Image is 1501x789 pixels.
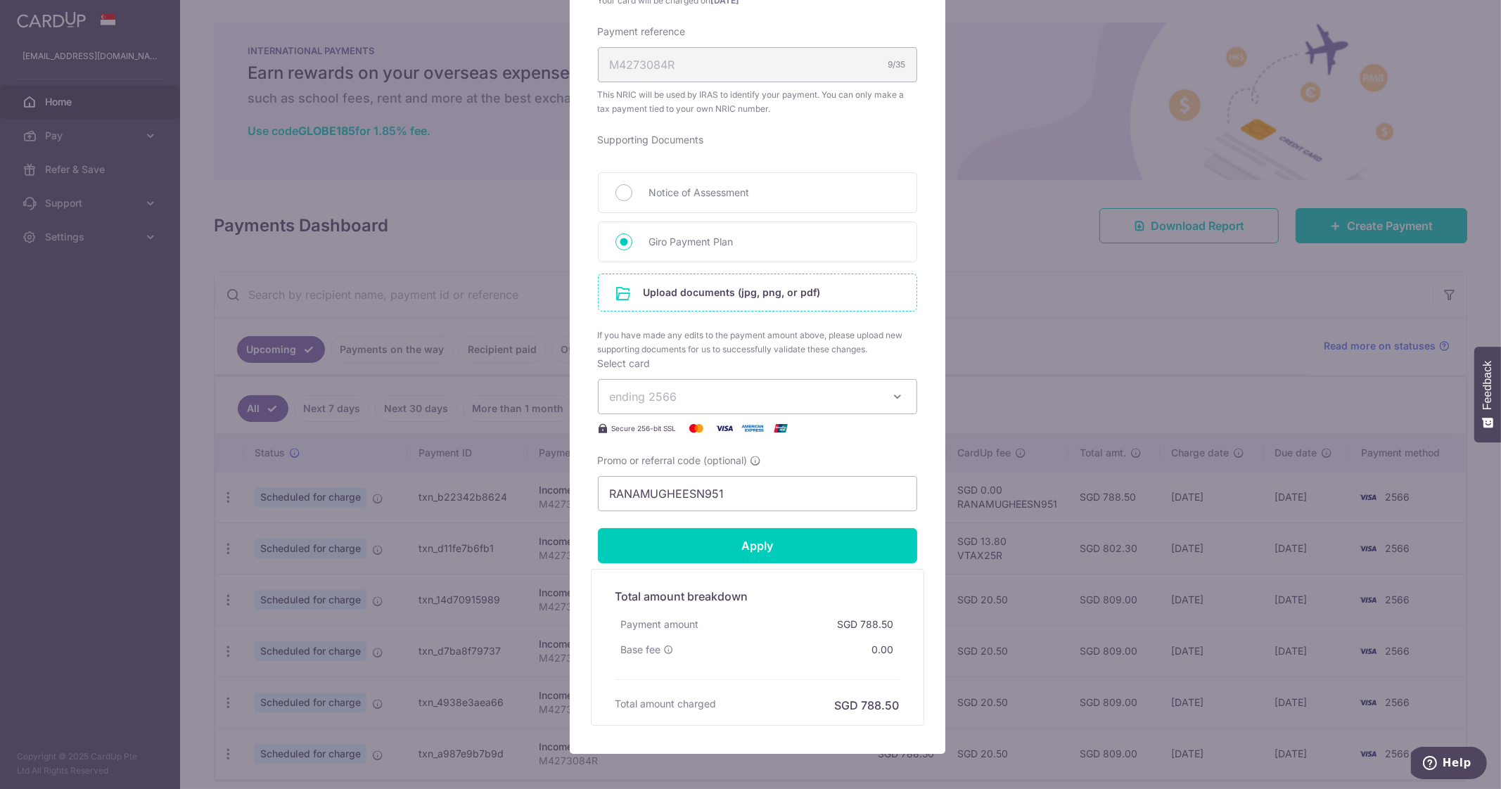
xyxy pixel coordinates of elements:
[615,697,717,711] h6: Total amount charged
[621,643,661,657] span: Base fee
[888,58,906,72] div: 9/35
[767,420,795,437] img: UnionPay
[615,588,900,605] h5: Total amount breakdown
[598,133,704,147] label: Supporting Documents
[710,420,739,437] img: Visa
[598,25,686,39] label: Payment reference
[598,379,917,414] button: ending 2566
[682,420,710,437] img: Mastercard
[649,233,900,250] span: Giro Payment Plan
[615,612,705,637] div: Payment amount
[1411,747,1487,782] iframe: Opens a widget where you can find more information
[598,454,748,468] span: Promo or referral code (optional)
[598,88,917,116] span: This NRIC will be used by IRAS to identify your payment. You can only make a tax payment tied to ...
[610,390,677,404] span: ending 2566
[598,528,917,563] input: Apply
[1481,361,1494,410] span: Feedback
[598,328,917,357] span: If you have made any edits to the payment amount above, please upload new supporting documents fo...
[867,637,900,662] div: 0.00
[598,357,651,371] label: Select card
[1474,347,1501,442] button: Feedback - Show survey
[649,184,900,201] span: Notice of Assessment
[835,697,900,714] h6: SGD 788.50
[739,420,767,437] img: American Express
[832,612,900,637] div: SGD 788.50
[598,274,917,312] div: Upload documents (jpg, png, or pdf)
[612,423,677,434] span: Secure 256-bit SSL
